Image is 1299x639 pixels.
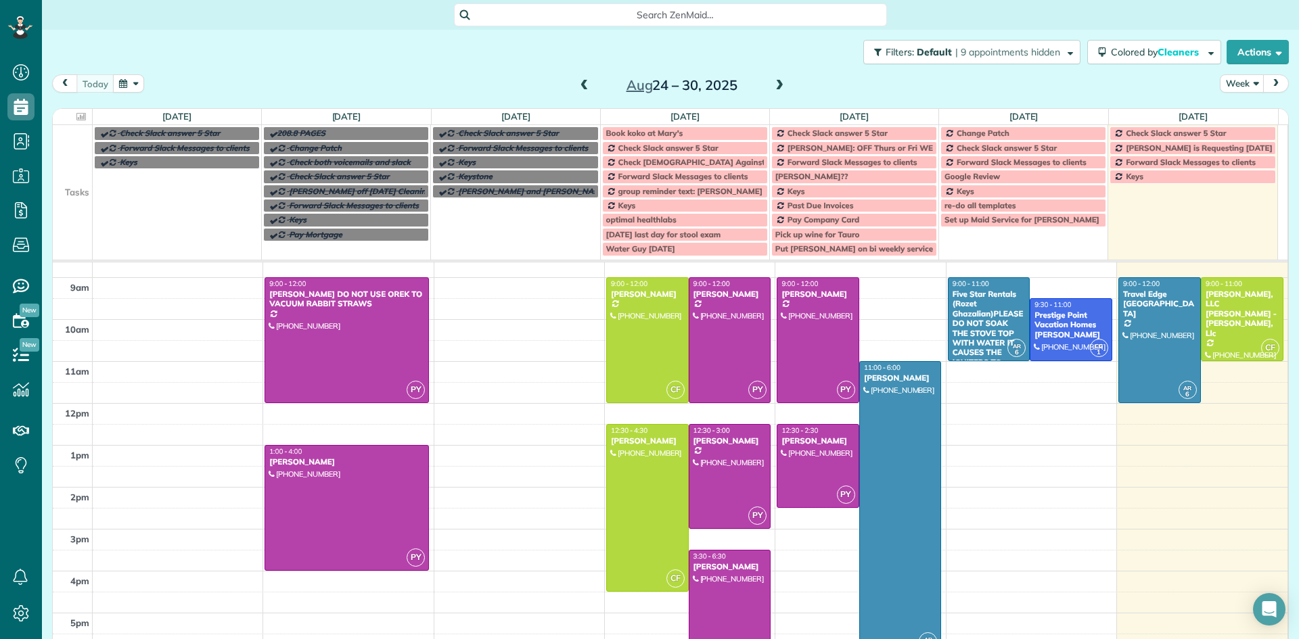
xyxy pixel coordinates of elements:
[886,46,914,58] span: Filters:
[606,214,677,224] span: optimal healthlabs
[840,111,869,122] a: [DATE]
[332,111,361,122] a: [DATE]
[289,143,342,153] span: Change Patch
[781,289,855,299] div: [PERSON_NAME]
[289,186,475,196] span: [PERSON_NAME] off [DATE] Cleaning Restaurant
[775,229,860,239] span: Pick up wine for Tauro
[70,450,89,460] span: 1pm
[610,289,685,299] div: [PERSON_NAME]
[289,157,411,167] span: Check both voicemails and slack
[837,381,855,399] span: PY
[269,447,302,456] span: 1:00 - 4:00
[670,111,700,122] a: [DATE]
[1126,128,1226,138] span: Check Slack answer 5 Star
[606,128,683,138] span: Book koko at Mary's
[1034,310,1108,339] div: Prestige Point Vacation Homes [PERSON_NAME]
[120,128,220,138] span: Check Slack answer 5 Star
[618,200,636,210] span: Keys
[70,492,89,502] span: 2pm
[957,186,974,196] span: Keys
[1126,171,1143,181] span: Keys
[626,76,653,93] span: Aug
[65,408,89,419] span: 12pm
[1087,40,1221,64] button: Colored byCleaners
[1158,46,1201,58] span: Cleaners
[618,157,815,167] span: Check [DEMOGRAPHIC_DATA] Against Spreadsheet
[611,279,647,288] span: 9:00 - 12:00
[788,128,888,138] span: Check Slack answer 5 Star
[1179,111,1208,122] a: [DATE]
[618,143,719,153] span: Check Slack answer 5 Star
[76,74,114,93] button: today
[277,128,325,138] span: 208.8 PAGES
[837,486,855,504] span: PY
[953,279,989,288] span: 9:00 - 11:00
[1227,40,1289,64] button: Actions
[597,78,767,93] h2: 24 – 30, 2025
[20,338,39,352] span: New
[693,436,767,446] div: [PERSON_NAME]
[788,200,854,210] span: Past Due Invoices
[65,366,89,377] span: 11am
[693,562,767,571] div: [PERSON_NAME]
[618,186,762,196] span: group reminder text: [PERSON_NAME]
[1009,111,1039,122] a: [DATE]
[775,171,848,181] span: [PERSON_NAME]??
[70,617,89,628] span: 5pm
[120,157,137,167] span: Keys
[955,46,1060,58] span: | 9 appointments hidden
[1034,300,1071,309] span: 9:30 - 11:00
[1123,279,1160,288] span: 9:00 - 12:00
[610,436,685,446] div: [PERSON_NAME]
[289,200,419,210] span: Forward Slack Messages to clients
[407,548,425,567] span: PY
[666,569,685,588] span: CF
[1206,279,1242,288] span: 9:00 - 11:00
[781,436,855,446] div: [PERSON_NAME]
[1122,289,1197,318] div: Travel Edge [GEOGRAPHIC_DATA]
[269,457,425,467] div: [PERSON_NAME]
[162,111,191,122] a: [DATE]
[944,171,1000,181] span: Google Review
[1091,346,1108,359] small: 1
[458,128,558,138] span: Check Slack answer 5 Star
[748,506,767,525] span: PY
[781,279,818,288] span: 9:00 - 12:00
[1111,46,1204,58] span: Colored by
[618,171,748,181] span: Forward Slack Messages to clients
[1013,342,1021,350] span: AR
[864,363,901,372] span: 11:00 - 6:00
[944,200,1016,210] span: re-do all templates
[781,426,818,435] span: 12:30 - 2:30
[65,324,89,335] span: 10am
[1261,339,1279,357] span: CF
[863,373,938,383] div: [PERSON_NAME]
[1095,342,1103,350] span: CG
[666,381,685,399] span: CF
[957,128,1009,138] span: Change Patch
[952,289,1026,406] div: Five Star Rentals (Rozet Ghazalian)PLEASE DO NOT SOAK THE STOVE TOP WITH WATER IT CAUSES THE IGNI...
[269,289,425,309] div: [PERSON_NAME] DO NOT USE OREK TO VACUUM RABBIT STRAWS
[70,282,89,293] span: 9am
[857,40,1080,64] a: Filters: Default | 9 appointments hidden
[52,74,78,93] button: prev
[1008,346,1025,359] small: 6
[788,186,805,196] span: Keys
[458,186,673,196] span: [PERSON_NAME] and [PERSON_NAME] Off Every [DATE]
[289,171,389,181] span: Check Slack answer 5 Star
[788,143,951,153] span: [PERSON_NAME]: OFF Thurs or Fri WEEKLY
[289,229,342,239] span: Pay Mortgage
[1205,289,1279,338] div: [PERSON_NAME], LLC [PERSON_NAME] - [PERSON_NAME], Llc
[1220,74,1264,93] button: Week
[120,143,250,153] span: Forward Slack Messages to clients
[501,111,530,122] a: [DATE]
[693,426,730,435] span: 12:30 - 3:00
[289,214,306,224] span: Keys
[70,575,89,586] span: 4pm
[1179,388,1196,401] small: 6
[693,279,730,288] span: 9:00 - 12:00
[458,143,588,153] span: Forward Slack Messages to clients
[917,46,953,58] span: Default
[1263,74,1289,93] button: next
[693,552,726,561] span: 3:30 - 6:30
